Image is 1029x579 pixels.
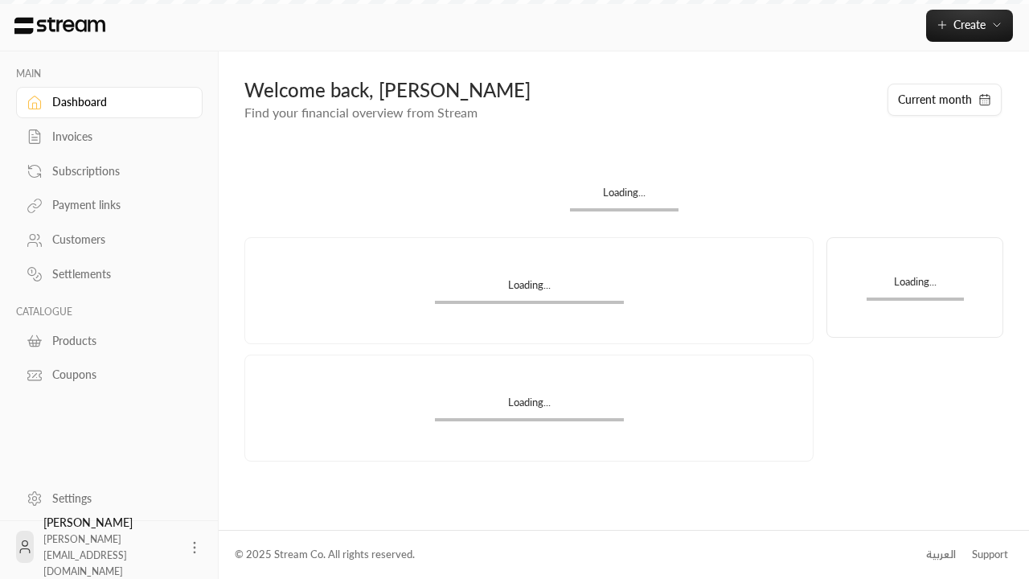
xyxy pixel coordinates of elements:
div: Customers [52,232,182,248]
p: CATALOGUE [16,306,203,318]
a: Coupons [16,359,203,391]
div: Coupons [52,367,182,383]
a: Invoices [16,121,203,153]
div: Settlements [52,266,182,282]
div: © 2025 Stream Co. All rights reserved. [235,547,415,563]
div: Loading... [435,395,624,418]
div: Products [52,333,182,349]
div: Loading... [435,277,624,301]
span: Find your financial overview from Stream [244,105,478,120]
button: Create [926,10,1013,42]
a: Products [16,325,203,356]
a: Support [966,540,1013,569]
div: Welcome back, [PERSON_NAME] [244,77,871,103]
a: Settlements [16,259,203,290]
div: Settings [52,491,182,507]
button: Current month [888,84,1002,116]
a: Payment links [16,190,203,221]
div: العربية [926,547,956,563]
a: Customers [16,224,203,256]
div: Loading... [570,185,678,208]
div: Payment links [52,197,182,213]
img: Logo [13,17,107,35]
span: Create [953,18,986,31]
div: [PERSON_NAME] [43,515,177,579]
span: [PERSON_NAME][EMAIL_ADDRESS][DOMAIN_NAME] [43,533,127,577]
div: Loading... [867,274,964,298]
p: MAIN [16,68,203,80]
a: Settings [16,482,203,514]
div: Invoices [52,129,182,145]
div: Subscriptions [52,163,182,179]
a: Dashboard [16,87,203,118]
div: Dashboard [52,94,182,110]
a: Subscriptions [16,155,203,187]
